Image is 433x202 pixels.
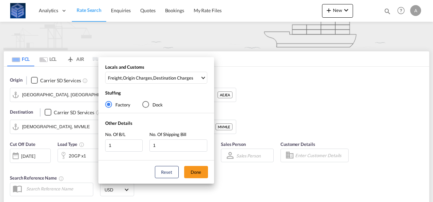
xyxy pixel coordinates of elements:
button: Reset [155,166,179,178]
span: No. Of Shipping Bill [149,132,186,137]
button: Done [184,166,208,178]
md-select: Select Locals and Customs: Freight, Origin Charges, Destination Charges [105,72,207,84]
div: Origin Charges [123,75,152,81]
md-radio-button: Factory [105,101,130,108]
div: Freight [108,75,122,81]
span: Other Details [105,120,132,126]
span: , , [108,75,200,81]
span: Stuffing [105,90,121,96]
div: Destination Charges [153,75,193,81]
input: No. Of Shipping Bill [149,139,207,152]
input: No. Of B/L [105,139,143,152]
md-radio-button: Dock [142,101,163,108]
span: Locals and Customs [105,64,144,70]
span: No. Of B/L [105,132,126,137]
